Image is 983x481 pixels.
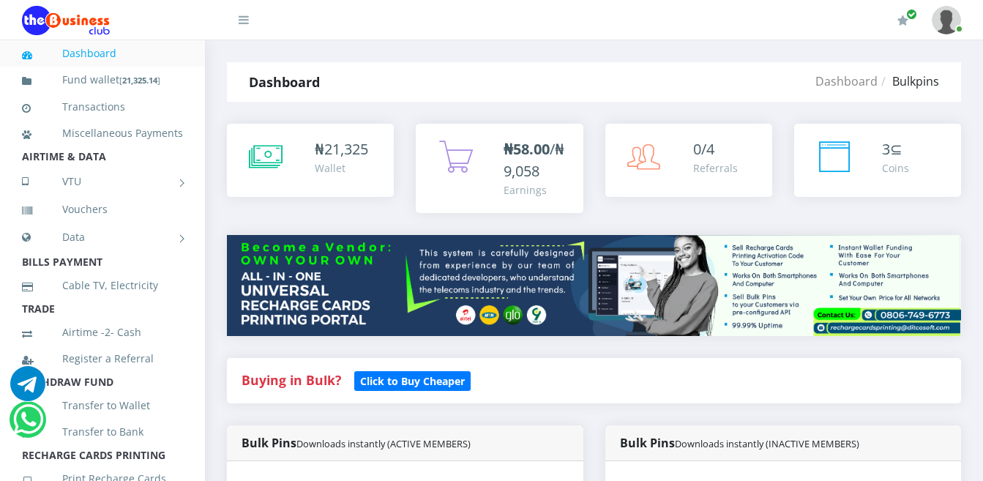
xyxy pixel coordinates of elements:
span: 0/4 [693,139,714,159]
a: Fund wallet[21,325.14] [22,63,183,97]
a: Airtime -2- Cash [22,316,183,349]
a: Data [22,219,183,256]
b: ₦58.00 [504,139,550,159]
small: Downloads instantly (INACTIVE MEMBERS) [675,437,859,450]
a: Transactions [22,90,183,124]
a: Transfer to Bank [22,415,183,449]
img: Logo [22,6,110,35]
strong: Buying in Bulk? [242,371,341,389]
a: Dashboard [815,73,878,89]
small: [ ] [119,75,160,86]
strong: Bulk Pins [620,435,859,451]
span: /₦9,058 [504,139,564,181]
a: Miscellaneous Payments [22,116,183,150]
a: ₦58.00/₦9,058 Earnings [416,124,583,213]
span: Renew/Upgrade Subscription [906,9,917,20]
div: Coins [882,160,909,176]
a: Chat for support [13,413,43,437]
small: Downloads instantly (ACTIVE MEMBERS) [296,437,471,450]
span: 3 [882,139,890,159]
div: ₦ [315,138,368,160]
b: 21,325.14 [122,75,157,86]
a: ₦21,325 Wallet [227,124,394,197]
div: Wallet [315,160,368,176]
a: Transfer to Wallet [22,389,183,422]
div: ⊆ [882,138,909,160]
a: Vouchers [22,193,183,226]
i: Renew/Upgrade Subscription [897,15,908,26]
strong: Dashboard [249,73,320,91]
a: 0/4 Referrals [605,124,772,197]
div: Earnings [504,182,568,198]
a: Register a Referral [22,342,183,376]
strong: Bulk Pins [242,435,471,451]
a: Dashboard [22,37,183,70]
a: Chat for support [10,377,45,401]
img: User [932,6,961,34]
li: Bulkpins [878,72,939,90]
div: Referrals [693,160,738,176]
b: Click to Buy Cheaper [360,374,465,388]
img: multitenant_rcp.png [227,235,961,336]
a: Cable TV, Electricity [22,269,183,302]
a: VTU [22,163,183,200]
span: 21,325 [324,139,368,159]
a: Click to Buy Cheaper [354,371,471,389]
